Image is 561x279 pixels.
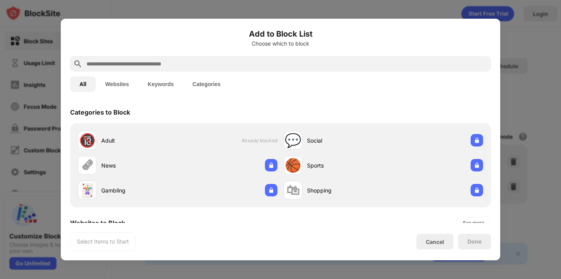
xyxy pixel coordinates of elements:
[307,161,383,170] div: Sports
[77,238,129,245] div: Select Items to Start
[307,136,383,145] div: Social
[242,138,277,143] span: Already blocked
[285,132,301,148] div: 💬
[183,76,230,92] button: Categories
[426,238,444,245] div: Cancel
[79,132,95,148] div: 🔞
[101,136,178,145] div: Adult
[70,76,96,92] button: All
[286,182,300,198] div: 🛍
[73,59,83,69] img: search.svg
[70,108,130,116] div: Categories to Block
[70,219,125,227] div: Websites to Block
[101,161,178,170] div: News
[285,157,301,173] div: 🏀
[79,182,95,198] div: 🃏
[307,186,383,194] div: Shopping
[96,76,138,92] button: Websites
[138,76,183,92] button: Keywords
[463,219,484,227] div: See more
[70,28,491,40] h6: Add to Block List
[81,157,94,173] div: 🗞
[101,186,178,194] div: Gambling
[467,238,482,245] div: Done
[70,41,491,47] div: Choose which to block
